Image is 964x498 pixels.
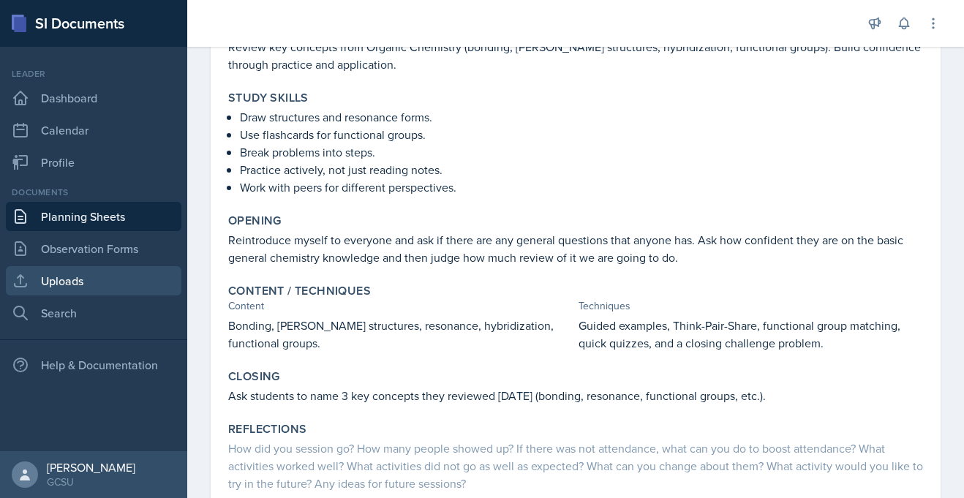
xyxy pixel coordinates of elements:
a: Dashboard [6,83,181,113]
a: Observation Forms [6,234,181,263]
div: Leader [6,67,181,80]
a: Uploads [6,266,181,295]
a: Search [6,298,181,328]
p: Use flashcards for functional groups. [240,126,923,143]
p: Break problems into steps. [240,143,923,161]
div: Documents [6,186,181,199]
a: Planning Sheets [6,202,181,231]
label: Reflections [228,422,306,437]
a: Calendar [6,116,181,145]
label: Content / Techniques [228,284,371,298]
label: Closing [228,369,280,384]
p: Draw structures and resonance forms. [240,108,923,126]
div: GCSU [47,475,135,489]
a: Profile [6,148,181,177]
p: Guided examples, Think-Pair-Share, functional group matching, quick quizzes, and a closing challe... [579,317,923,352]
label: Study Skills [228,91,309,105]
div: Content [228,298,573,314]
p: Bonding, [PERSON_NAME] structures, resonance, hybridization, functional groups. [228,317,573,352]
p: Reintroduce myself to everyone and ask if there are any general questions that anyone has. Ask ho... [228,231,923,266]
div: Help & Documentation [6,350,181,380]
p: Work with peers for different perspectives. [240,178,923,196]
div: Techniques [579,298,923,314]
label: Opening [228,214,282,228]
div: How did you session go? How many people showed up? If there was not attendance, what can you do t... [228,439,923,492]
p: Ask students to name 3 key concepts they reviewed [DATE] (bonding, resonance, functional groups, ... [228,387,923,404]
p: Practice actively, not just reading notes. [240,161,923,178]
div: [PERSON_NAME] [47,460,135,475]
p: Review key concepts from Organic Chemistry (bonding, [PERSON_NAME] structures, hybridization, fun... [228,38,923,73]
